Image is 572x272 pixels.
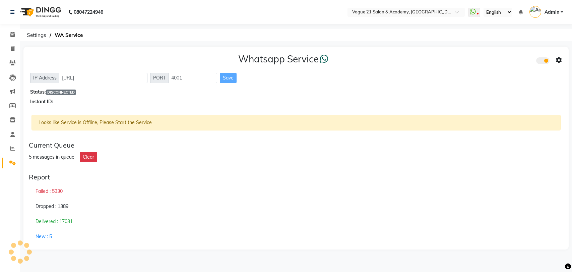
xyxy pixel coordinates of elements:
[23,29,50,41] span: Settings
[29,173,563,181] div: Report
[29,229,563,244] div: New : 5
[29,214,563,229] div: Delivered : 17031
[59,73,147,83] input: Sizing example input
[17,3,63,21] img: logo
[74,3,103,21] b: 08047224946
[31,115,561,130] div: Looks like Service is Offline, Please Start the Service
[46,90,76,95] span: DISCONNECTED
[30,73,60,83] span: IP Address
[529,6,541,18] img: Admin
[29,154,74,161] div: 5 messages in queue
[51,29,86,41] span: WA Service
[545,9,559,16] span: Admin
[29,184,563,199] div: Failed : 5330
[168,73,217,83] input: Sizing example input
[29,141,563,149] div: Current Queue
[29,199,563,214] div: Dropped : 1389
[30,89,562,96] div: Status:
[238,53,328,65] h3: Whatsapp Service
[30,98,562,105] div: Instant ID:
[150,73,169,83] span: PORT
[80,152,97,162] button: Clear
